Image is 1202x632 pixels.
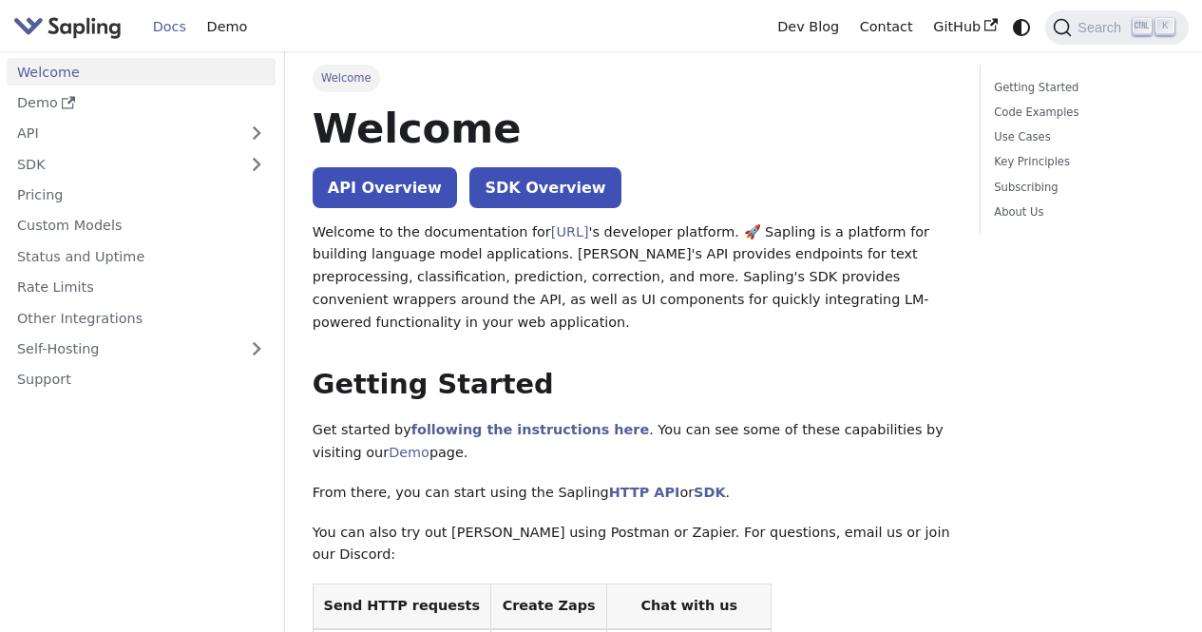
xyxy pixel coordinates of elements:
button: Expand sidebar category 'API' [238,120,276,147]
button: Switch between dark and light mode (currently system mode) [1008,13,1036,41]
a: Use Cases [994,128,1168,146]
h1: Welcome [313,103,952,154]
a: Demo [197,12,258,42]
a: Contact [849,12,924,42]
a: GitHub [923,12,1007,42]
a: Code Examples [994,104,1168,122]
p: From there, you can start using the Sapling or . [313,482,952,505]
th: Send HTTP requests [313,584,490,629]
a: Other Integrations [7,304,276,332]
a: API [7,120,238,147]
kbd: K [1155,18,1174,35]
a: Welcome [7,58,276,86]
a: API Overview [313,167,457,208]
a: SDK [694,485,725,500]
button: Expand sidebar category 'SDK' [238,150,276,178]
a: HTTP API [609,485,680,500]
button: Search (Ctrl+K) [1045,10,1188,45]
a: Support [7,366,276,393]
a: Self-Hosting [7,335,276,363]
span: Search [1072,20,1133,35]
a: About Us [994,203,1168,221]
a: Rate Limits [7,274,276,301]
a: Sapling.ai [13,13,128,41]
img: Sapling.ai [13,13,122,41]
a: Demo [7,89,276,117]
a: SDK [7,150,238,178]
span: Welcome [313,65,380,91]
a: Custom Models [7,212,276,239]
a: SDK Overview [469,167,620,208]
a: Dev Blog [767,12,849,42]
a: Pricing [7,182,276,209]
a: [URL] [551,224,589,239]
th: Create Zaps [490,584,607,629]
nav: Breadcrumbs [313,65,952,91]
h2: Getting Started [313,368,952,402]
p: Welcome to the documentation for 's developer platform. 🚀 Sapling is a platform for building lang... [313,221,952,335]
a: Demo [389,445,429,460]
a: Subscribing [994,179,1168,197]
p: Get started by . You can see some of these capabilities by visiting our page. [313,419,952,465]
p: You can also try out [PERSON_NAME] using Postman or Zapier. For questions, email us or join our D... [313,522,952,567]
a: Docs [143,12,197,42]
a: Status and Uptime [7,242,276,270]
a: Getting Started [994,79,1168,97]
a: following the instructions here [411,422,649,437]
a: Key Principles [994,153,1168,171]
th: Chat with us [607,584,772,629]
